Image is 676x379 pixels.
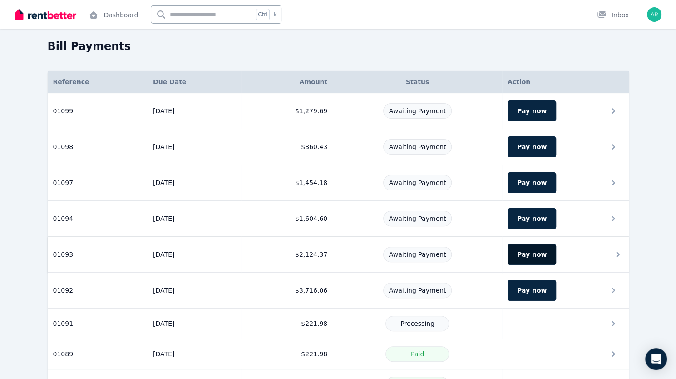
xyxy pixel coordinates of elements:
[53,77,89,86] span: Reference
[508,136,556,157] button: Pay now
[389,143,446,150] span: Awaiting Payment
[48,39,131,54] h1: Bill Payments
[241,339,333,369] td: $221.98
[53,106,74,115] span: 01099
[389,107,446,115] span: Awaiting Payment
[508,280,556,301] button: Pay now
[645,348,667,370] div: Open Intercom Messenger
[400,320,434,327] span: Processing
[508,208,556,229] button: Pay now
[148,93,241,129] td: [DATE]
[241,201,333,237] td: $1,604.60
[53,178,74,187] span: 01097
[148,165,241,201] td: [DATE]
[148,309,241,339] td: [DATE]
[53,349,74,359] span: 01089
[411,350,424,358] span: Paid
[508,100,556,121] button: Pay now
[389,251,446,258] span: Awaiting Payment
[508,172,556,193] button: Pay now
[241,309,333,339] td: $221.98
[241,129,333,165] td: $360.43
[241,93,333,129] td: $1,279.69
[389,179,446,186] span: Awaiting Payment
[148,201,241,237] td: [DATE]
[53,214,74,223] span: 01094
[148,237,241,273] td: [DATE]
[241,273,333,309] td: $3,716.06
[241,237,333,273] td: $2,124.37
[241,71,333,93] th: Amount
[241,165,333,201] td: $1,454.18
[333,71,502,93] th: Status
[53,250,74,259] span: 01093
[647,7,661,22] img: Alison Reid
[273,11,276,18] span: k
[53,142,74,151] span: 01098
[256,9,270,20] span: Ctrl
[15,8,76,21] img: RentBetter
[148,339,241,369] td: [DATE]
[148,273,241,309] td: [DATE]
[502,71,629,93] th: Action
[53,286,74,295] span: 01092
[389,215,446,222] span: Awaiting Payment
[148,71,241,93] th: Due Date
[148,129,241,165] td: [DATE]
[508,244,556,265] button: Pay now
[597,10,629,20] div: Inbox
[53,319,74,328] span: 01091
[389,287,446,294] span: Awaiting Payment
